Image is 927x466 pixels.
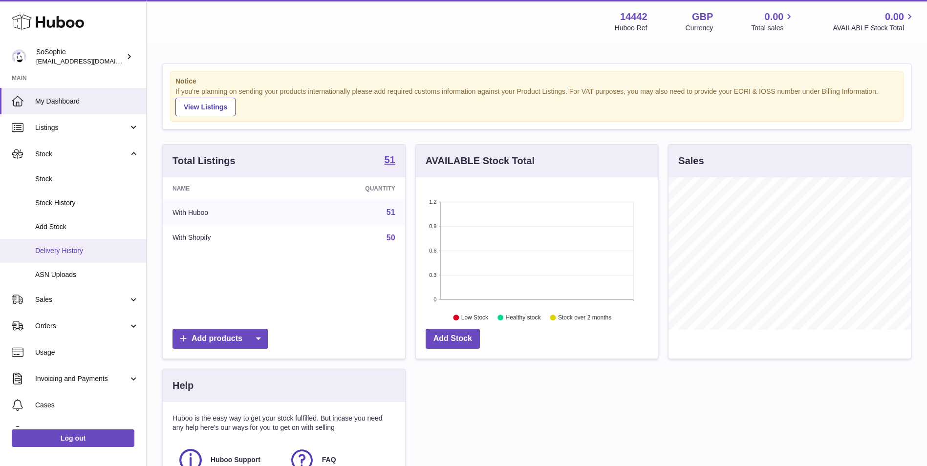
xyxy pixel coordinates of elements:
[12,49,26,64] img: internalAdmin-14442@internal.huboo.com
[426,329,480,349] a: Add Stock
[35,374,129,383] span: Invoicing and Payments
[620,10,647,23] strong: 14442
[35,123,129,132] span: Listings
[35,198,139,208] span: Stock History
[35,295,129,304] span: Sales
[387,233,395,242] a: 50
[35,246,139,255] span: Delivery History
[751,10,795,33] a: 0.00 Total sales
[833,10,915,33] a: 0.00 AVAILABLE Stock Total
[35,270,139,279] span: ASN Uploads
[558,314,611,321] text: Stock over 2 months
[692,10,713,23] strong: GBP
[175,77,898,86] strong: Notice
[172,379,194,392] h3: Help
[429,199,436,205] text: 1.2
[426,154,535,168] h3: AVAILABLE Stock Total
[175,87,898,116] div: If you're planning on sending your products internationally please add required customs informati...
[751,23,795,33] span: Total sales
[163,177,293,200] th: Name
[12,429,134,447] a: Log out
[35,149,129,159] span: Stock
[35,222,139,232] span: Add Stock
[505,314,541,321] text: Healthy stock
[211,455,260,465] span: Huboo Support
[175,98,236,116] a: View Listings
[36,47,124,66] div: SoSophie
[35,321,129,331] span: Orders
[35,97,139,106] span: My Dashboard
[163,200,293,225] td: With Huboo
[293,177,405,200] th: Quantity
[172,329,268,349] a: Add products
[615,23,647,33] div: Huboo Ref
[322,455,336,465] span: FAQ
[433,297,436,302] text: 0
[461,314,489,321] text: Low Stock
[833,23,915,33] span: AVAILABLE Stock Total
[36,57,144,65] span: [EMAIL_ADDRESS][DOMAIN_NAME]
[387,208,395,216] a: 51
[172,414,395,432] p: Huboo is the easy way to get your stock fulfilled. But incase you need any help here's our ways f...
[429,223,436,229] text: 0.9
[885,10,904,23] span: 0.00
[429,272,436,278] text: 0.3
[686,23,713,33] div: Currency
[765,10,784,23] span: 0.00
[384,155,395,165] strong: 51
[163,225,293,251] td: With Shopify
[35,348,139,357] span: Usage
[35,174,139,184] span: Stock
[172,154,236,168] h3: Total Listings
[384,155,395,167] a: 51
[678,154,704,168] h3: Sales
[35,401,139,410] span: Cases
[429,248,436,254] text: 0.6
